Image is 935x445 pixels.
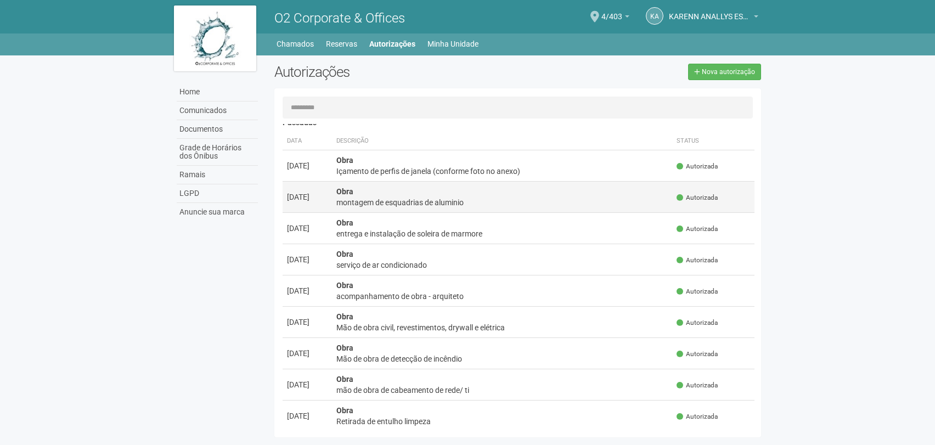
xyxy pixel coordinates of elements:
a: Anuncie sua marca [177,203,258,221]
div: [DATE] [287,379,328,390]
span: Autorizada [677,318,718,328]
strong: Obra [336,218,353,227]
img: logo.jpg [174,5,256,71]
span: Autorizada [677,256,718,265]
th: Descrição [332,132,672,150]
div: serviço de ar condicionado [336,260,668,271]
span: 4/403 [601,2,622,21]
div: [DATE] [287,254,328,265]
a: KARENN ANALLYS ESTELLA [669,14,758,22]
a: Minha Unidade [427,36,478,52]
div: [DATE] [287,348,328,359]
th: Status [672,132,754,150]
strong: Obra [336,281,353,290]
a: LGPD [177,184,258,203]
strong: Obra [336,406,353,415]
div: entrega e instalação de soleira de marmore [336,228,668,239]
span: O2 Corporate & Offices [274,10,405,26]
a: Nova autorização [688,64,761,80]
div: Mão de obra de detecção de incêndio [336,353,668,364]
span: Autorizada [677,224,718,234]
span: Autorizada [677,193,718,202]
a: Ramais [177,166,258,184]
div: mão de obra de cabeamento de rede/ ti [336,385,668,396]
a: KA [646,7,663,25]
h2: Autorizações [274,64,509,80]
span: Autorizada [677,412,718,421]
div: montagem de esquadrias de aluminio [336,197,668,208]
div: [DATE] [287,410,328,421]
a: Chamados [277,36,314,52]
span: Autorizada [677,381,718,390]
div: [DATE] [287,285,328,296]
strong: Obra [336,343,353,352]
strong: Obra [336,250,353,258]
th: Data [283,132,332,150]
span: Autorizada [677,350,718,359]
a: Reservas [326,36,357,52]
div: [DATE] [287,317,328,328]
div: Retirada de entulho limpeza [336,416,668,427]
span: Autorizada [677,162,718,171]
span: Autorizada [677,287,718,296]
a: Documentos [177,120,258,139]
div: [DATE] [287,160,328,171]
strong: Obra [336,312,353,321]
a: Autorizações [369,36,415,52]
span: Nova autorização [702,68,755,76]
strong: Obra [336,375,353,384]
strong: Obra [336,156,353,165]
a: 4/403 [601,14,629,22]
div: [DATE] [287,223,328,234]
a: Grade de Horários dos Ônibus [177,139,258,166]
strong: Obra [336,187,353,196]
div: [DATE] [287,191,328,202]
div: acompanhamento de obra - arquiteto [336,291,668,302]
div: Mão de obra civil, revestimentos, drywall e elétrica [336,322,668,333]
span: KARENN ANALLYS ESTELLA [669,2,751,21]
a: Comunicados [177,102,258,120]
div: Içamento de perfis de janela (conforme foto no anexo) [336,166,668,177]
a: Home [177,83,258,102]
